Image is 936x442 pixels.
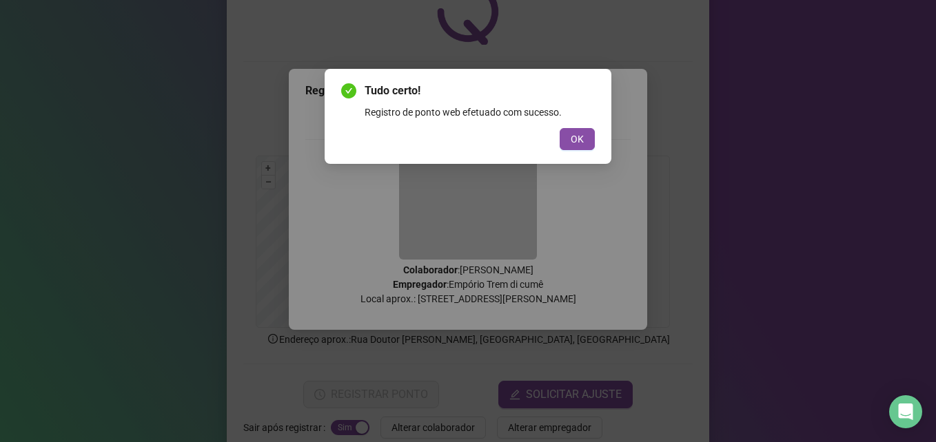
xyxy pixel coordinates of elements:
span: Tudo certo! [365,83,595,99]
div: Registro de ponto web efetuado com sucesso. [365,105,595,120]
span: check-circle [341,83,356,98]
div: Open Intercom Messenger [889,395,922,428]
button: OK [560,128,595,150]
span: OK [571,131,584,147]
